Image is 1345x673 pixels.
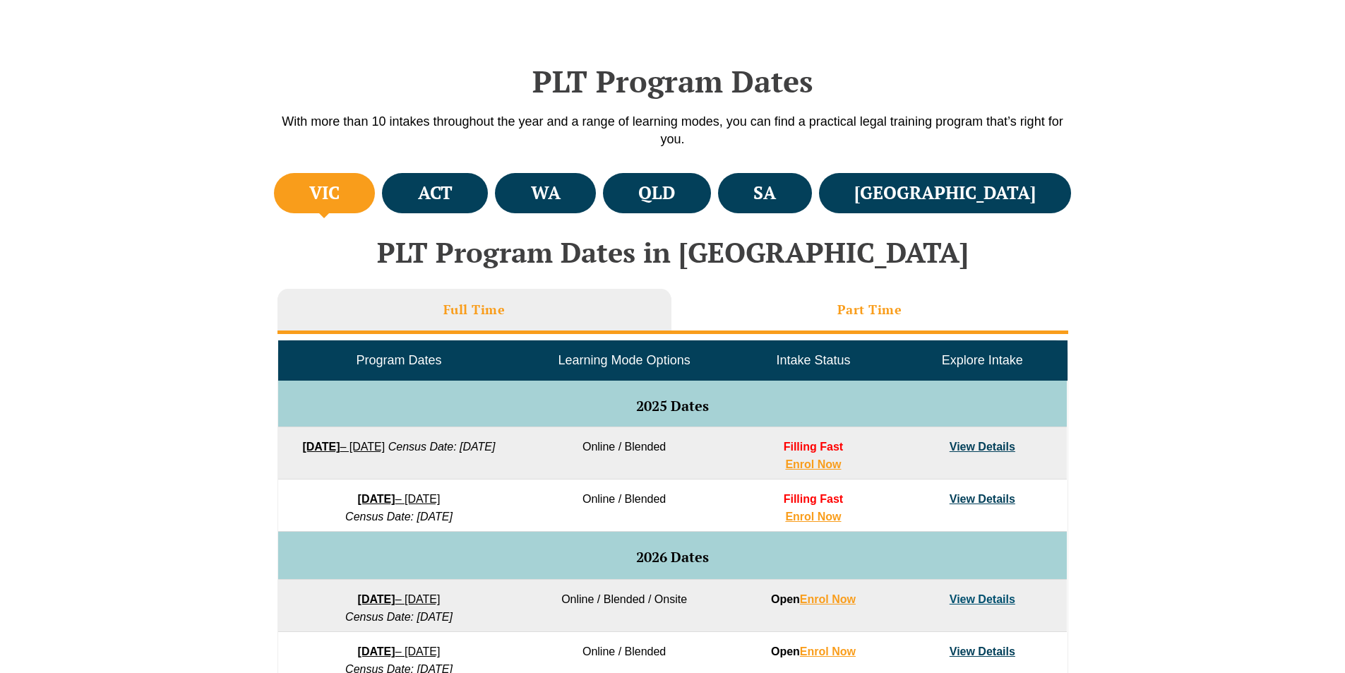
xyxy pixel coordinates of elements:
p: With more than 10 intakes throughout the year and a range of learning modes, you can find a pract... [270,113,1075,148]
a: Enrol Now [785,511,841,523]
strong: [DATE] [358,645,395,657]
a: [DATE]– [DATE] [358,645,441,657]
h4: SA [753,181,776,205]
a: Enrol Now [800,645,856,657]
h4: ACT [418,181,453,205]
strong: Open [771,645,856,657]
a: View Details [950,493,1015,505]
a: View Details [950,645,1015,657]
h3: Part Time [837,302,902,318]
span: Learning Mode Options [558,353,691,367]
a: View Details [950,593,1015,605]
span: Explore Intake [942,353,1023,367]
strong: [DATE] [358,493,395,505]
a: Enrol Now [800,593,856,605]
a: View Details [950,441,1015,453]
span: Filling Fast [784,493,843,505]
span: 2026 Dates [636,547,709,566]
a: [DATE]– [DATE] [302,441,385,453]
a: Enrol Now [785,458,841,470]
h2: PLT Program Dates [270,64,1075,99]
span: Intake Status [776,353,850,367]
strong: Open [771,593,856,605]
h3: Full Time [443,302,506,318]
td: Online / Blended [520,480,729,532]
span: 2025 Dates [636,396,709,415]
h4: WA [531,181,561,205]
h2: PLT Program Dates in [GEOGRAPHIC_DATA] [270,237,1075,268]
em: Census Date: [DATE] [345,611,453,623]
h4: [GEOGRAPHIC_DATA] [854,181,1036,205]
span: Program Dates [356,353,441,367]
em: Census Date: [DATE] [345,511,453,523]
strong: [DATE] [302,441,340,453]
h4: VIC [309,181,340,205]
strong: [DATE] [358,593,395,605]
em: Census Date: [DATE] [388,441,496,453]
td: Online / Blended [520,427,729,480]
a: [DATE]– [DATE] [358,593,441,605]
h4: QLD [638,181,675,205]
td: Online / Blended / Onsite [520,580,729,632]
a: [DATE]– [DATE] [358,493,441,505]
span: Filling Fast [784,441,843,453]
